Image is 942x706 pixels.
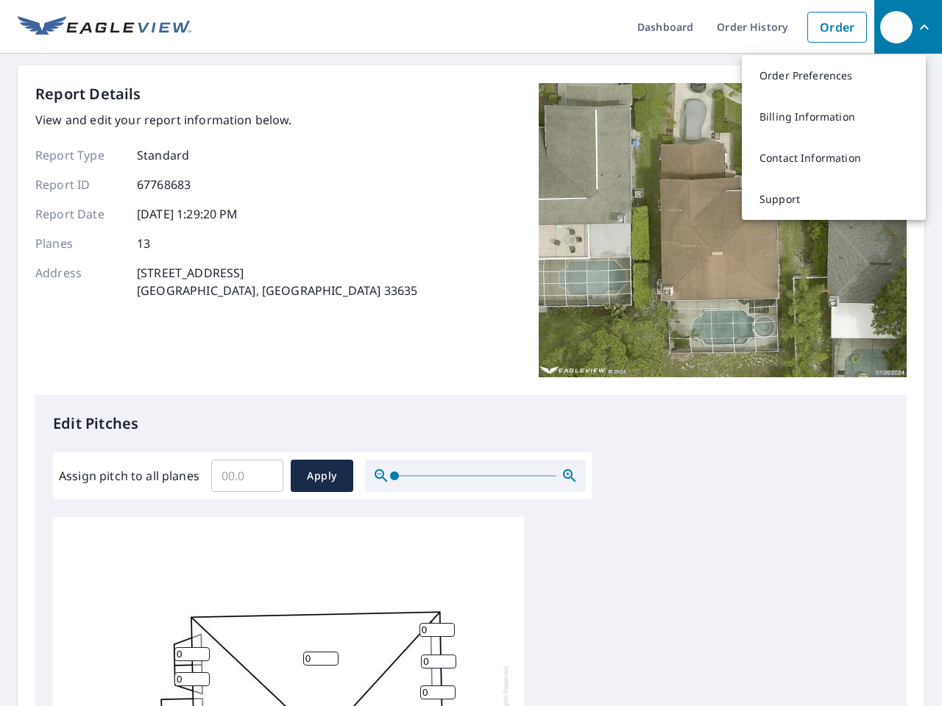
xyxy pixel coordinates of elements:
button: Apply [291,460,353,492]
p: 13 [137,235,150,252]
p: [DATE] 1:29:20 PM [137,205,238,223]
a: Support [742,179,926,220]
label: Assign pitch to all planes [59,467,199,485]
p: Report Details [35,83,141,105]
p: Address [35,264,124,299]
p: Edit Pitches [53,413,889,435]
input: 00.0 [211,455,283,496]
a: Order [807,12,867,43]
p: 67768683 [137,176,191,193]
p: Standard [137,146,189,164]
p: Planes [35,235,124,252]
p: Report Date [35,205,124,223]
p: View and edit your report information below. [35,111,417,129]
p: Report ID [35,176,124,193]
span: Apply [302,467,341,485]
a: Order Preferences [742,55,926,96]
p: [STREET_ADDRESS] [GEOGRAPHIC_DATA], [GEOGRAPHIC_DATA] 33635 [137,264,417,299]
img: Top image [539,83,907,377]
a: Contact Information [742,138,926,179]
img: EV Logo [18,16,191,38]
a: Billing Information [742,96,926,138]
p: Report Type [35,146,124,164]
